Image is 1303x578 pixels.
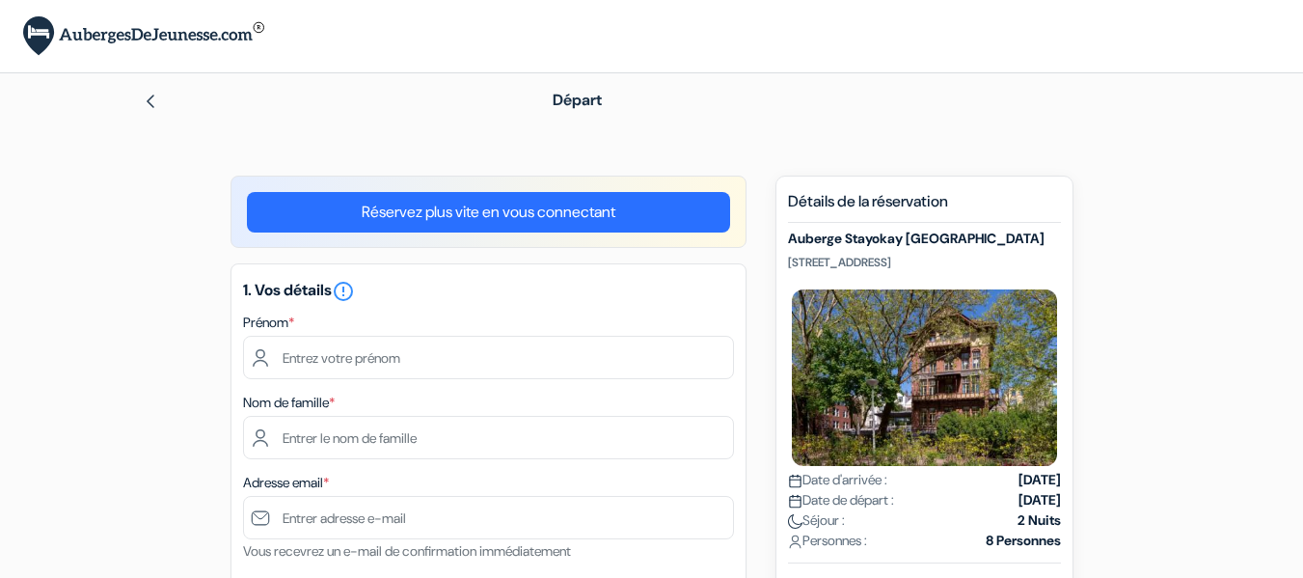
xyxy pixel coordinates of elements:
[986,531,1061,551] strong: 8 Personnes
[1018,490,1061,510] strong: [DATE]
[243,416,734,459] input: Entrer le nom de famille
[788,494,802,509] img: calendar.svg
[332,280,355,300] a: error_outline
[788,510,845,531] span: Séjour :
[1018,470,1061,490] strong: [DATE]
[243,313,294,333] label: Prénom
[332,280,355,303] i: error_outline
[788,514,802,529] img: moon.svg
[788,255,1061,270] p: [STREET_ADDRESS]
[243,496,734,539] input: Entrer adresse e-mail
[788,192,1061,223] h5: Détails de la réservation
[243,393,335,413] label: Nom de famille
[788,531,867,551] span: Personnes :
[788,474,802,488] img: calendar.svg
[243,336,734,379] input: Entrez votre prénom
[553,90,602,110] span: Départ
[143,94,158,109] img: left_arrow.svg
[243,473,329,493] label: Adresse email
[243,542,571,560] small: Vous recevrez un e-mail de confirmation immédiatement
[788,490,894,510] span: Date de départ :
[1018,510,1061,531] strong: 2 Nuits
[243,280,734,303] h5: 1. Vos détails
[23,16,264,56] img: AubergesDeJeunesse.com
[788,470,887,490] span: Date d'arrivée :
[788,535,802,549] img: user_icon.svg
[247,192,730,233] a: Réservez plus vite en vous connectant
[788,231,1061,247] h5: Auberge Stayokay [GEOGRAPHIC_DATA]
